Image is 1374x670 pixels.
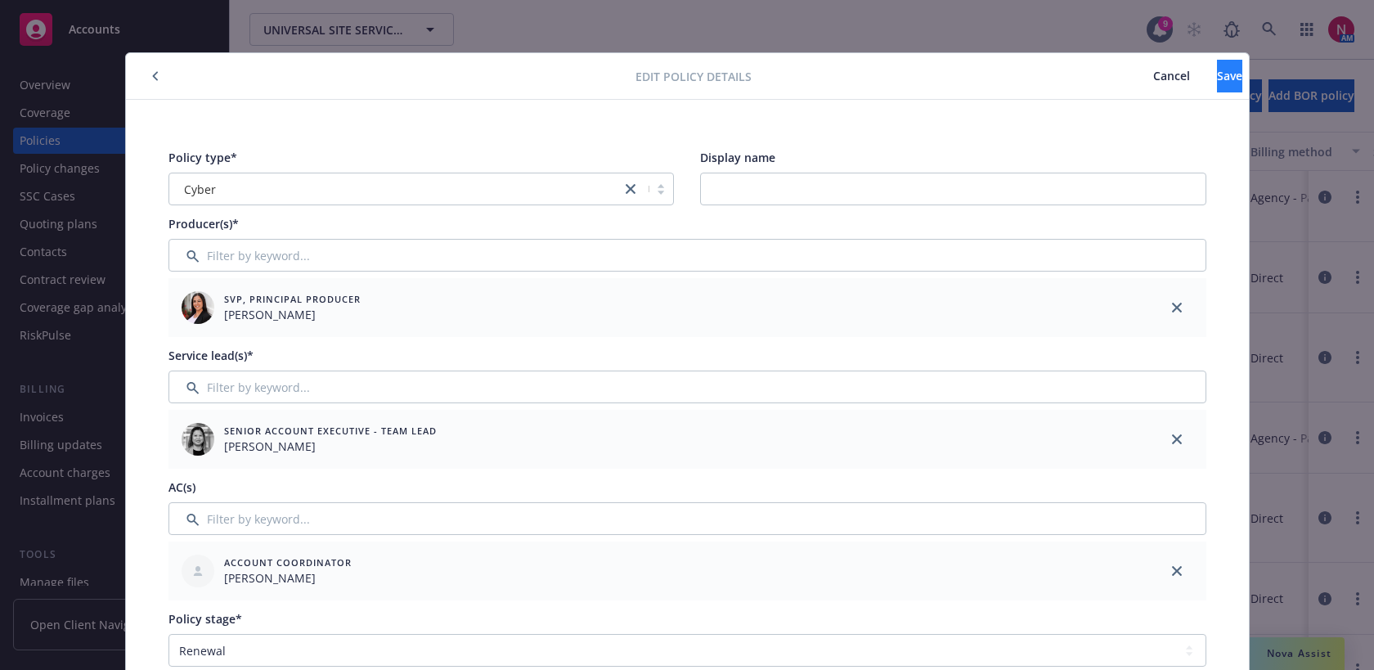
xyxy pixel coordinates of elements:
[1126,60,1217,92] button: Cancel
[168,502,1206,535] input: Filter by keyword...
[168,611,242,627] span: Policy stage*
[1217,60,1242,92] button: Save
[224,569,352,587] span: [PERSON_NAME]
[1167,429,1187,449] a: close
[224,438,437,455] span: [PERSON_NAME]
[700,150,775,165] span: Display name
[224,555,352,569] span: Account Coordinator
[1167,298,1187,317] a: close
[224,424,437,438] span: Senior Account Executive - Team Lead
[168,371,1206,403] input: Filter by keyword...
[621,179,640,199] a: close
[224,292,361,306] span: SVP, Principal Producer
[168,348,254,363] span: Service lead(s)*
[635,68,752,85] span: Edit policy details
[1153,68,1190,83] span: Cancel
[168,150,237,165] span: Policy type*
[224,306,361,323] span: [PERSON_NAME]
[168,216,239,232] span: Producer(s)*
[184,181,216,198] span: Cyber
[168,479,195,495] span: AC(s)
[182,291,214,324] img: employee photo
[182,423,214,456] img: employee photo
[1217,68,1242,83] span: Save
[168,239,1206,272] input: Filter by keyword...
[177,181,613,198] span: Cyber
[1167,561,1187,581] a: close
